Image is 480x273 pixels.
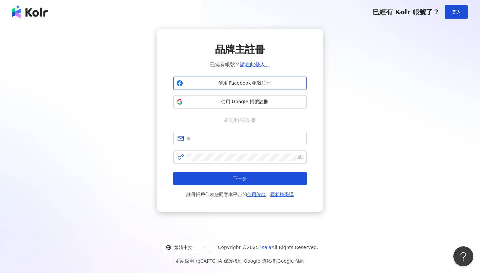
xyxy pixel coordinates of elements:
[244,258,276,264] a: Google 隱私權
[166,242,200,253] div: 繁體中文
[173,95,307,109] button: 使用 Google 帳號註冊
[12,5,48,19] img: logo
[277,258,305,264] a: Google 條款
[270,192,294,197] a: 隱私權保護
[260,245,272,250] a: iKala
[186,80,304,87] span: 使用 Facebook 帳號註冊
[276,258,277,264] span: |
[373,8,439,16] span: 已經有 Kolr 帳號了？
[186,190,294,198] span: 註冊帳戶代表您同意本平台的 、
[175,257,304,265] span: 本站採用 reCAPTCHA 保護機制
[247,192,266,197] a: 使用條款
[218,243,318,251] span: Copyright © 2025 All Rights Reserved.
[215,43,265,57] span: 品牌主註冊
[173,172,307,185] button: 下一步
[219,117,261,124] span: 或使用信箱註冊
[452,9,461,15] span: 登入
[298,155,303,159] span: eye-invisible
[445,5,468,19] button: 登入
[186,99,304,105] span: 使用 Google 帳號註冊
[210,61,270,69] span: 已擁有帳號？
[173,77,307,90] button: 使用 Facebook 帳號註冊
[242,258,244,264] span: |
[240,62,270,68] a: 請在此登入。
[453,246,473,266] iframe: Help Scout Beacon - Open
[233,176,247,181] span: 下一步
